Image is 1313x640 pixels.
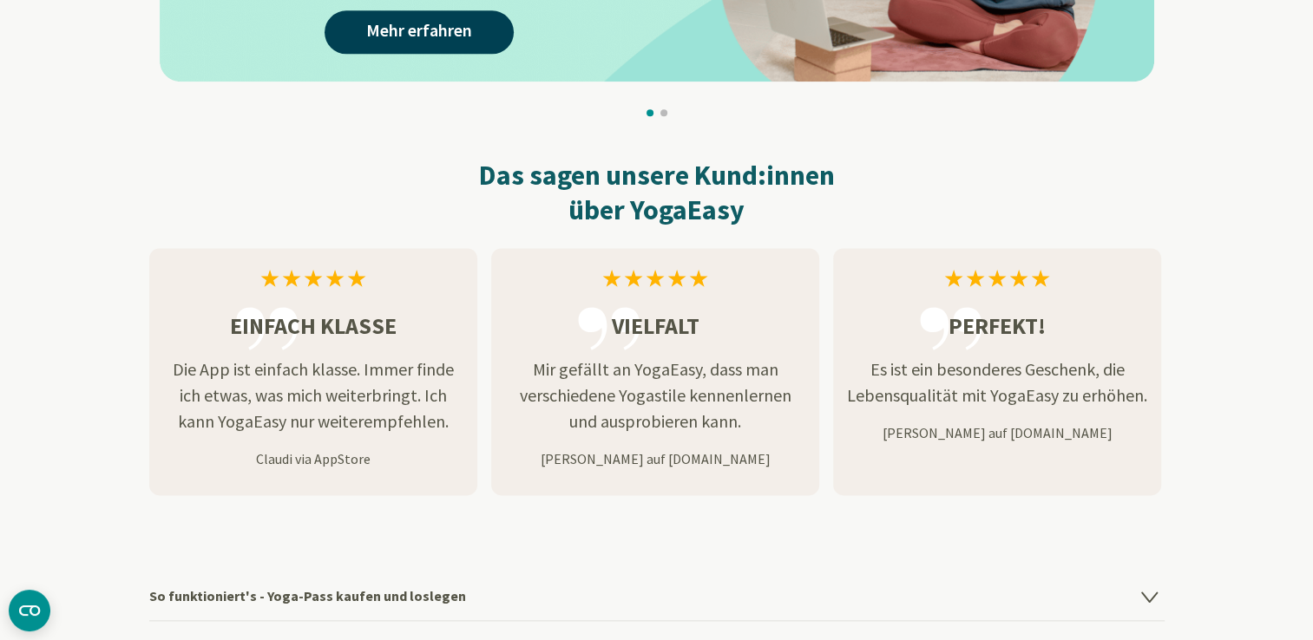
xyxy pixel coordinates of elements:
[833,356,1161,408] p: Es ist ein besonderes Geschenk, die Lebensqualität mit YogaEasy zu erhöhen.
[491,356,819,434] p: Mir gefällt an YogaEasy, dass man verschiedene Yogastile kennenlernen und ausprobieren kann.
[833,309,1161,343] h3: Perfekt!
[491,309,819,343] h3: Vielfalt
[325,10,514,54] a: Mehr erfahren
[491,448,819,469] p: [PERSON_NAME] auf [DOMAIN_NAME]
[149,571,1165,620] h4: So funktioniert's - Yoga-Pass kaufen und loslegen
[149,158,1165,227] h2: Das sagen unsere Kund:innen über YogaEasy
[149,309,477,343] h3: Einfach klasse
[9,590,50,631] button: CMP-Widget öffnen
[149,356,477,434] p: Die App ist einfach klasse. Immer finde ich etwas, was mich weiterbringt. Ich kann YogaEasy nur w...
[833,422,1161,443] p: [PERSON_NAME] auf [DOMAIN_NAME]
[149,448,477,469] p: Claudi via AppStore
